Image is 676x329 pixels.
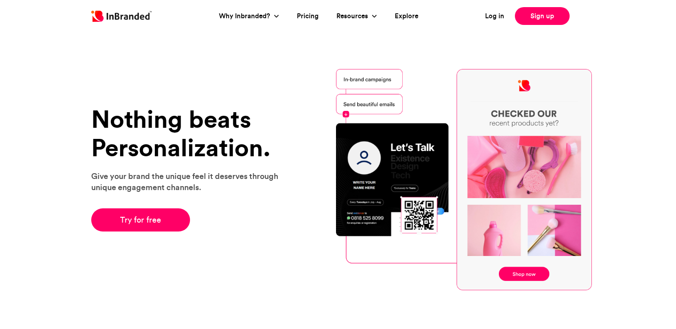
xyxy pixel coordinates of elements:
[219,11,272,21] a: Why Inbranded?
[91,208,190,232] a: Try for free
[91,105,289,162] h1: Nothing beats Personalization.
[297,11,319,21] a: Pricing
[485,11,504,21] a: Log in
[395,11,418,21] a: Explore
[515,7,570,25] a: Sign up
[336,11,370,21] a: Resources
[91,11,152,22] img: Inbranded
[91,171,289,193] p: Give your brand the unique feel it deserves through unique engagement channels.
